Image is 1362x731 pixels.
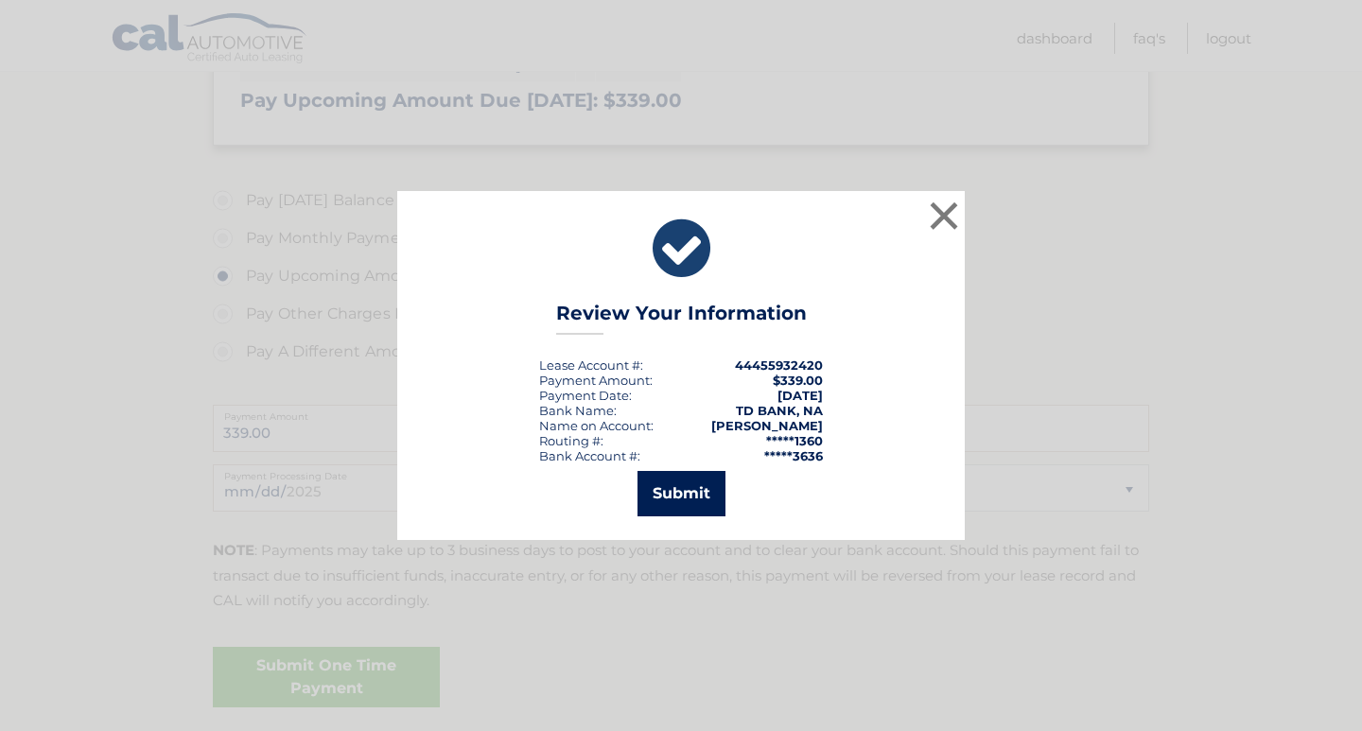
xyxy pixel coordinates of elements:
[539,433,603,448] div: Routing #:
[777,388,823,403] span: [DATE]
[539,373,653,388] div: Payment Amount:
[539,418,654,433] div: Name on Account:
[539,357,643,373] div: Lease Account #:
[736,403,823,418] strong: TD BANK, NA
[773,373,823,388] span: $339.00
[539,388,632,403] div: :
[711,418,823,433] strong: [PERSON_NAME]
[735,357,823,373] strong: 44455932420
[556,302,807,335] h3: Review Your Information
[637,471,725,516] button: Submit
[539,448,640,463] div: Bank Account #:
[925,197,963,235] button: ×
[539,403,617,418] div: Bank Name:
[539,388,629,403] span: Payment Date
